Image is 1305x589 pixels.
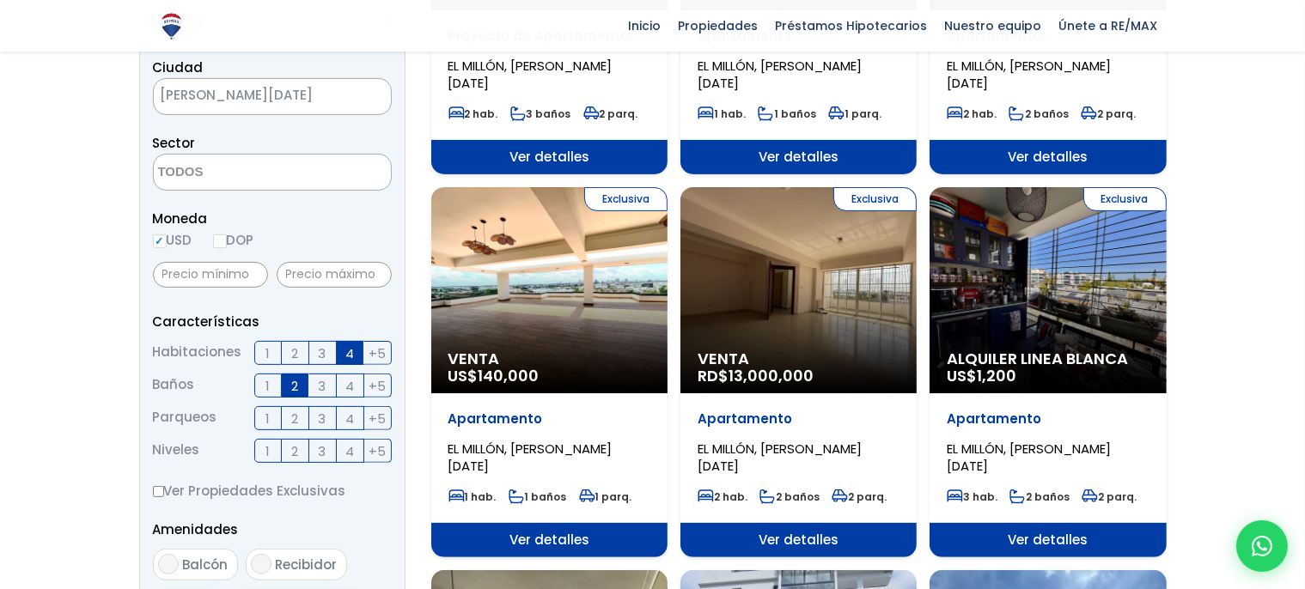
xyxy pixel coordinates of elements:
[153,234,167,248] input: USD
[291,440,298,462] span: 2
[930,187,1166,557] a: Exclusiva Alquiler Linea Blanca US$1,200 Apartamento EL MILLÓN, [PERSON_NAME][DATE] 3 hab. 2 baño...
[365,89,374,105] span: ×
[947,106,997,121] span: 2 hab.
[510,106,571,121] span: 3 baños
[153,480,392,501] label: Ver Propiedades Exclusivas
[680,523,917,557] span: Ver detalles
[448,410,650,428] p: Apartamento
[153,519,392,540] p: Amenidades
[291,343,298,364] span: 2
[153,58,204,76] span: Ciudad
[828,106,881,121] span: 1 parq.
[680,140,917,174] span: Ver detalles
[369,343,386,364] span: +5
[345,408,354,429] span: 4
[1083,187,1167,211] span: Exclusiva
[153,208,392,229] span: Moneda
[265,343,270,364] span: 1
[977,365,1016,386] span: 1,200
[698,106,746,121] span: 1 hab.
[1051,13,1167,39] span: Únete a RE/MAX
[153,373,195,398] span: Baños
[698,440,862,475] span: EL MILLÓN, [PERSON_NAME][DATE]
[759,489,820,504] span: 2 baños
[448,57,613,92] span: EL MILLÓN, [PERSON_NAME][DATE]
[265,408,270,429] span: 1
[832,489,887,504] span: 2 parq.
[947,350,1149,367] span: Alquiler Linea Blanca
[767,13,936,39] span: Préstamos Hipotecarios
[947,440,1111,475] span: EL MILLÓN, [PERSON_NAME][DATE]
[291,375,298,397] span: 2
[348,83,374,111] button: Remove all items
[509,489,567,504] span: 1 baños
[345,375,354,397] span: 4
[277,262,392,288] input: Precio máximo
[698,489,747,504] span: 2 hab.
[153,262,268,288] input: Precio mínimo
[345,343,354,364] span: 4
[154,155,320,191] textarea: Search
[620,13,670,39] span: Inicio
[345,440,354,462] span: 4
[448,440,613,475] span: EL MILLÓN, [PERSON_NAME][DATE]
[698,410,899,428] p: Apartamento
[579,489,632,504] span: 1 parq.
[1009,489,1070,504] span: 2 baños
[431,187,668,557] a: Exclusiva Venta US$140,000 Apartamento EL MILLÓN, [PERSON_NAME][DATE] 1 hab. 1 baños 1 parq. Ver ...
[698,365,814,386] span: RD$
[213,234,227,248] input: DOP
[431,140,668,174] span: Ver detalles
[936,13,1051,39] span: Nuestro equipo
[153,341,242,365] span: Habitaciones
[153,78,392,115] span: SANTO DOMINGO DE GUZMÁN
[729,365,814,386] span: 13,000,000
[448,106,498,121] span: 2 hab.
[448,489,497,504] span: 1 hab.
[153,134,196,152] span: Sector
[670,13,767,39] span: Propiedades
[369,375,386,397] span: +5
[153,486,164,497] input: Ver Propiedades Exclusivas
[1082,489,1137,504] span: 2 parq.
[1081,106,1136,121] span: 2 parq.
[448,365,540,386] span: US$
[265,440,270,462] span: 1
[698,350,899,367] span: Venta
[947,365,1016,386] span: US$
[583,106,638,121] span: 2 parq.
[158,554,179,574] input: Balcón
[584,187,668,211] span: Exclusiva
[833,187,917,211] span: Exclusiva
[265,375,270,397] span: 1
[156,11,186,41] img: Logo de REMAX
[369,440,386,462] span: +5
[698,57,862,92] span: EL MILLÓN, [PERSON_NAME][DATE]
[758,106,816,121] span: 1 baños
[947,57,1111,92] span: EL MILLÓN, [PERSON_NAME][DATE]
[183,556,229,574] span: Balcón
[153,439,200,463] span: Niveles
[448,350,650,367] span: Venta
[930,140,1166,174] span: Ver detalles
[431,523,668,557] span: Ver detalles
[319,440,326,462] span: 3
[479,365,540,386] span: 140,000
[276,556,338,574] span: Recibidor
[213,229,254,251] label: DOP
[291,408,298,429] span: 2
[153,311,392,332] p: Características
[369,408,386,429] span: +5
[251,554,271,574] input: Recibidor
[930,523,1166,557] span: Ver detalles
[153,229,192,251] label: USD
[153,406,217,430] span: Parqueos
[319,408,326,429] span: 3
[947,489,997,504] span: 3 hab.
[154,83,348,107] span: SANTO DOMINGO DE GUZMÁN
[319,343,326,364] span: 3
[319,375,326,397] span: 3
[1009,106,1069,121] span: 2 baños
[680,187,917,557] a: Exclusiva Venta RD$13,000,000 Apartamento EL MILLÓN, [PERSON_NAME][DATE] 2 hab. 2 baños 2 parq. V...
[947,410,1149,428] p: Apartamento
